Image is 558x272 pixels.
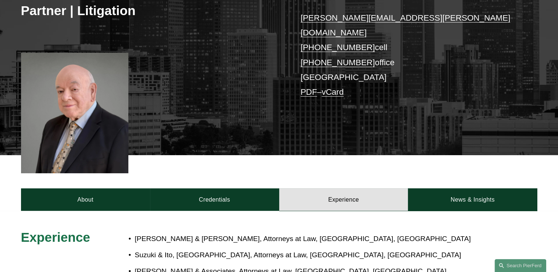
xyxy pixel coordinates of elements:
[301,11,516,100] p: cell office [GEOGRAPHIC_DATA] –
[408,188,537,210] a: News & Insights
[279,188,408,210] a: Experience
[301,87,317,97] a: PDF
[322,87,344,97] a: vCard
[150,188,279,210] a: Credentials
[301,58,375,67] a: [PHONE_NUMBER]
[135,249,472,262] p: Suzuki & Ito, [GEOGRAPHIC_DATA], Attorneys at Law, [GEOGRAPHIC_DATA], [GEOGRAPHIC_DATA]
[135,233,472,245] p: [PERSON_NAME] & [PERSON_NAME], Attorneys at Law, [GEOGRAPHIC_DATA], [GEOGRAPHIC_DATA]
[21,3,279,19] h3: Partner | Litigation
[21,230,90,244] span: Experience
[301,43,375,52] a: [PHONE_NUMBER]
[301,13,510,37] a: [PERSON_NAME][EMAIL_ADDRESS][PERSON_NAME][DOMAIN_NAME]
[21,188,150,210] a: About
[495,259,546,272] a: Search this site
